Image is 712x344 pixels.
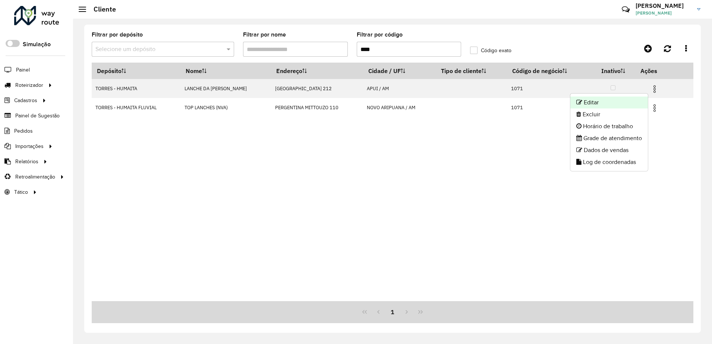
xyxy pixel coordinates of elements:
td: NOVO ARIPUANA / AM [363,98,436,117]
span: Painel [16,66,30,74]
li: Excluir [570,108,648,120]
td: [GEOGRAPHIC_DATA] 212 [271,79,363,98]
span: Pedidos [14,127,33,135]
span: Roteirizador [15,81,43,89]
td: 1071 [507,79,591,98]
a: Contato Rápido [618,1,634,18]
td: TORRES - HUMAITA FLUVIAL [92,98,180,117]
th: Ações [635,63,680,79]
td: LANCHE DA [PERSON_NAME] [180,79,271,98]
td: APUI / AM [363,79,436,98]
th: Cidade / UF [363,63,436,79]
li: Editar [570,97,648,108]
span: Cadastros [14,97,37,104]
label: Filtrar por nome [243,30,286,39]
td: PERGENTINA MITTOUZO 110 [271,98,363,117]
th: Tipo de cliente [436,63,507,79]
span: Importações [15,142,44,150]
td: TOP LANCHES (NVA) [180,98,271,117]
label: Código exato [470,47,511,54]
label: Filtrar por código [357,30,403,39]
th: Nome [180,63,271,79]
td: 1071 [507,98,591,117]
li: Dados de vendas [570,144,648,156]
th: Depósito [92,63,180,79]
label: Simulação [23,40,51,49]
span: Tático [14,188,28,196]
span: Retroalimentação [15,173,55,181]
button: 1 [385,305,400,319]
th: Inativo [591,63,635,79]
label: Filtrar por depósito [92,30,143,39]
span: Painel de Sugestão [15,112,60,120]
li: Grade de atendimento [570,132,648,144]
h3: [PERSON_NAME] [636,2,691,9]
th: Código de negócio [507,63,591,79]
li: Log de coordenadas [570,156,648,168]
span: [PERSON_NAME] [636,10,691,16]
li: Horário de trabalho [570,120,648,132]
h2: Cliente [86,5,116,13]
td: TORRES - HUMAITA [92,79,180,98]
span: Relatórios [15,158,38,165]
th: Endereço [271,63,363,79]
